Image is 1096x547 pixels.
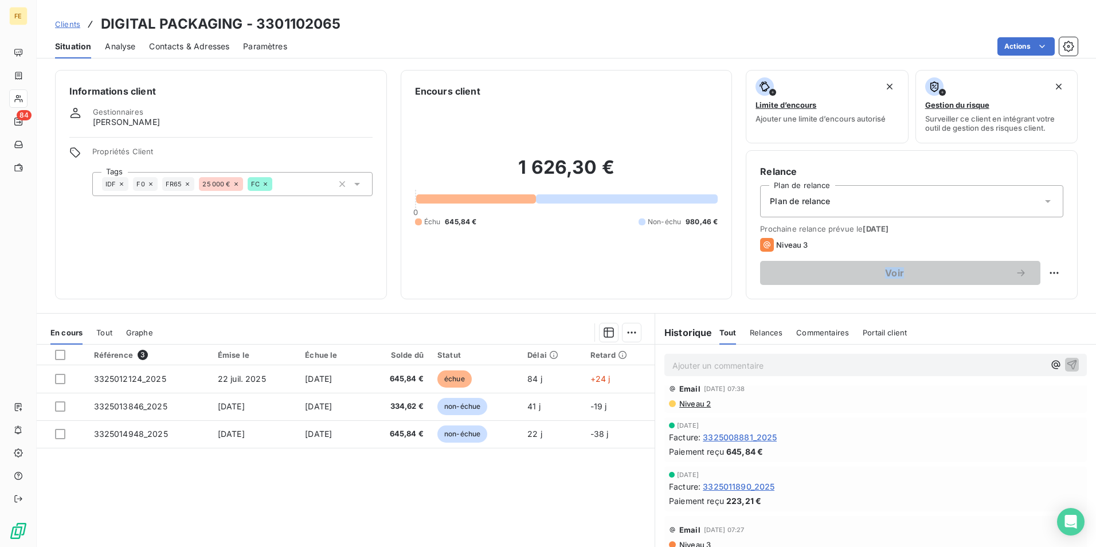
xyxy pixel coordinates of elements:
div: Statut [437,350,514,360]
button: Limite d’encoursAjouter une limite d’encours autorisé [746,70,908,143]
span: Relances [750,328,782,337]
span: échue [437,370,472,388]
h2: 1 626,30 € [415,156,718,190]
span: Plan de relance [770,196,830,207]
span: Analyse [105,41,135,52]
span: 22 j [527,429,542,439]
span: [DATE] [677,471,699,478]
span: IDF [105,181,116,187]
span: 41 j [527,401,541,411]
a: Clients [55,18,80,30]
span: [DATE] 07:38 [704,385,745,392]
span: Ajouter une limite d’encours autorisé [756,114,886,123]
span: 3325011890_2025 [703,480,774,493]
span: Contacts & Adresses [149,41,229,52]
span: [DATE] [677,422,699,429]
span: 3325014948_2025 [94,429,168,439]
span: Limite d’encours [756,100,816,110]
span: Échu [424,217,441,227]
span: 25 000 € [202,181,230,187]
span: Prochaine relance prévue le [760,224,1063,233]
span: FC [251,181,260,187]
span: [DATE] [218,401,245,411]
div: FE [9,7,28,25]
span: Portail client [863,328,907,337]
span: Niveau 3 [776,240,808,249]
span: Situation [55,41,91,52]
span: Paiement reçu [669,495,724,507]
span: Commentaires [796,328,849,337]
span: Gestion du risque [925,100,989,110]
h6: Historique [655,326,713,339]
h3: DIGITAL PACKAGING - 3301102065 [101,14,341,34]
div: Délai [527,350,577,360]
span: 645,84 € [370,373,423,385]
span: 645,84 € [726,446,763,458]
span: Propriétés Client [92,147,373,163]
span: [DATE] [305,429,332,439]
span: Email [679,525,700,534]
span: -38 j [590,429,609,439]
div: Open Intercom Messenger [1057,508,1085,536]
span: 22 juil. 2025 [218,374,266,384]
span: non-échue [437,398,487,415]
span: 3325013846_2025 [94,401,167,411]
span: -19 j [590,401,607,411]
button: Voir [760,261,1040,285]
span: [DATE] [305,374,332,384]
span: FR65 [166,181,182,187]
span: [DATE] [305,401,332,411]
h6: Relance [760,165,1063,178]
span: 645,84 € [370,428,423,440]
img: Logo LeanPay [9,522,28,540]
span: Paramètres [243,41,287,52]
span: Tout [96,328,112,337]
span: Paiement reçu [669,446,724,458]
button: Actions [997,37,1055,56]
span: 84 j [527,374,542,384]
span: [DATE] [863,224,888,233]
span: Clients [55,19,80,29]
span: [PERSON_NAME] [93,116,160,128]
h6: Informations client [69,84,373,98]
span: +24 j [590,374,610,384]
span: non-échue [437,425,487,443]
span: Facture : [669,431,700,443]
span: 84 [17,110,32,120]
span: 0 [413,208,418,217]
span: 645,84 € [445,217,476,227]
button: Gestion du risqueSurveiller ce client en intégrant votre outil de gestion des risques client. [915,70,1078,143]
span: Niveau 2 [678,399,711,408]
span: En cours [50,328,83,337]
span: 223,21 € [726,495,761,507]
span: 3325008881_2025 [703,431,777,443]
span: F0 [136,181,144,187]
span: Gestionnaires [93,107,143,116]
input: Ajouter une valeur [272,179,281,189]
div: Référence [94,350,204,360]
div: Échue le [305,350,356,360]
h6: Encours client [415,84,480,98]
span: Facture : [669,480,700,493]
span: 3325012124_2025 [94,374,166,384]
span: 334,62 € [370,401,423,412]
span: Surveiller ce client en intégrant votre outil de gestion des risques client. [925,114,1068,132]
span: Voir [774,268,1015,278]
span: Graphe [126,328,153,337]
span: [DATE] 07:27 [704,526,745,533]
div: Émise le [218,350,291,360]
span: Email [679,384,700,393]
span: Non-échu [648,217,681,227]
span: Tout [719,328,737,337]
div: Retard [590,350,648,360]
span: [DATE] [218,429,245,439]
div: Solde dû [370,350,423,360]
span: 980,46 € [686,217,718,227]
span: 3 [138,350,148,360]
